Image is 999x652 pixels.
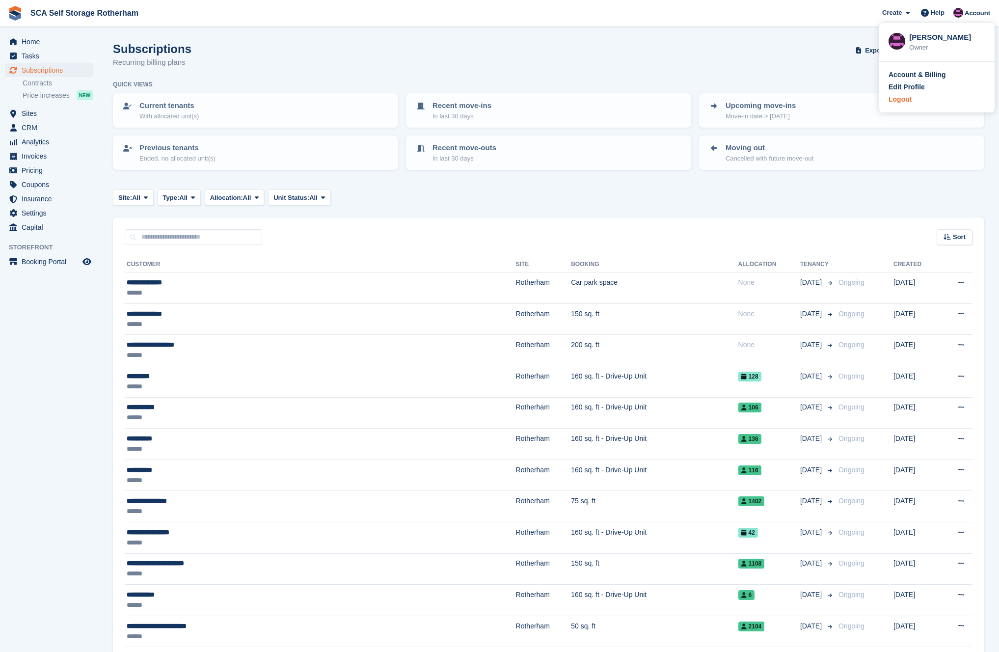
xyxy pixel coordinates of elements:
p: Move-in date > [DATE] [726,111,796,121]
p: Recent move-ins [432,100,491,111]
button: Export [854,42,897,58]
span: [DATE] [800,309,824,319]
td: Rotherham [516,303,571,335]
h6: Quick views [113,80,153,89]
span: Type: [163,193,180,203]
a: Account & Billing [889,70,985,80]
span: All [243,193,251,203]
a: Recent move-ins In last 30 days [407,94,690,127]
th: Tenancy [800,257,835,272]
a: Contracts [23,79,93,88]
div: None [738,340,800,350]
a: Preview store [81,256,93,268]
td: 160 sq. ft - Drive-Up Unit [571,429,738,460]
span: Sort [953,232,966,242]
p: Cancelled with future move-out [726,154,813,163]
span: All [132,193,140,203]
div: NEW [77,90,93,100]
th: Allocation [738,257,800,272]
img: Dale Chapman [889,33,905,50]
p: Ended, no allocated unit(s) [139,154,216,163]
td: [DATE] [893,553,939,585]
td: Rotherham [516,585,571,616]
p: With allocated unit(s) [139,111,199,121]
span: Ongoing [838,310,864,318]
span: Ongoing [838,372,864,380]
span: Pricing [22,163,81,177]
td: Rotherham [516,429,571,460]
span: Ongoing [838,341,864,349]
span: [DATE] [800,340,824,350]
td: 160 sq. ft - Drive-Up Unit [571,585,738,616]
td: [DATE] [893,460,939,491]
span: Insurance [22,192,81,206]
a: menu [5,63,93,77]
p: Previous tenants [139,142,216,154]
span: Analytics [22,135,81,149]
span: Site: [118,193,132,203]
a: menu [5,255,93,269]
a: menu [5,178,93,191]
td: [DATE] [893,429,939,460]
a: Previous tenants Ended, no allocated unit(s) [114,136,397,169]
span: [DATE] [800,465,824,475]
td: 50 sq. ft [571,616,738,647]
a: Price increases NEW [23,90,93,101]
a: Edit Profile [889,82,985,92]
span: Settings [22,206,81,220]
span: [DATE] [800,590,824,600]
p: In last 30 days [432,154,496,163]
p: In last 30 days [432,111,491,121]
span: Ongoing [838,559,864,567]
p: Upcoming move-ins [726,100,796,111]
td: Rotherham [516,616,571,647]
span: Ongoing [838,435,864,442]
span: [DATE] [800,621,824,631]
span: 116 [738,465,761,475]
span: [DATE] [800,402,824,412]
span: Sites [22,107,81,120]
p: Recurring billing plans [113,57,191,68]
td: 160 sq. ft - Drive-Up Unit [571,460,738,491]
span: Ongoing [838,591,864,598]
th: Customer [125,257,516,272]
td: [DATE] [893,522,939,553]
td: [DATE] [893,397,939,429]
span: Ongoing [838,403,864,411]
div: Edit Profile [889,82,925,92]
span: [DATE] [800,527,824,538]
td: [DATE] [893,491,939,522]
img: stora-icon-8386f47178a22dfd0bd8f6a31ec36ba5ce8667c1dd55bd0f319d3a0aa187defe.svg [8,6,23,21]
th: Booking [571,257,738,272]
span: 1402 [738,496,765,506]
td: Rotherham [516,366,571,397]
a: SCA Self Storage Rotherham [27,5,142,21]
td: 200 sq. ft [571,335,738,366]
span: CRM [22,121,81,135]
td: Car park space [571,272,738,304]
h1: Subscriptions [113,42,191,55]
a: Moving out Cancelled with future move-out [700,136,983,169]
span: 106 [738,403,761,412]
div: Owner [909,43,985,53]
td: 160 sq. ft - Drive-Up Unit [571,522,738,553]
span: 42 [738,528,758,538]
a: Current tenants With allocated unit(s) [114,94,397,127]
span: [DATE] [800,434,824,444]
span: Invoices [22,149,81,163]
a: menu [5,35,93,49]
a: Recent move-outs In last 30 days [407,136,690,169]
span: [DATE] [800,558,824,569]
td: [DATE] [893,366,939,397]
a: menu [5,49,93,63]
td: 150 sq. ft [571,553,738,585]
td: 75 sq. ft [571,491,738,522]
span: Export [865,46,885,55]
span: Subscriptions [22,63,81,77]
a: Upcoming move-ins Move-in date > [DATE] [700,94,983,127]
div: Logout [889,94,912,105]
td: Rotherham [516,460,571,491]
span: Ongoing [838,278,864,286]
div: [PERSON_NAME] [909,32,985,41]
span: Ongoing [838,466,864,474]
